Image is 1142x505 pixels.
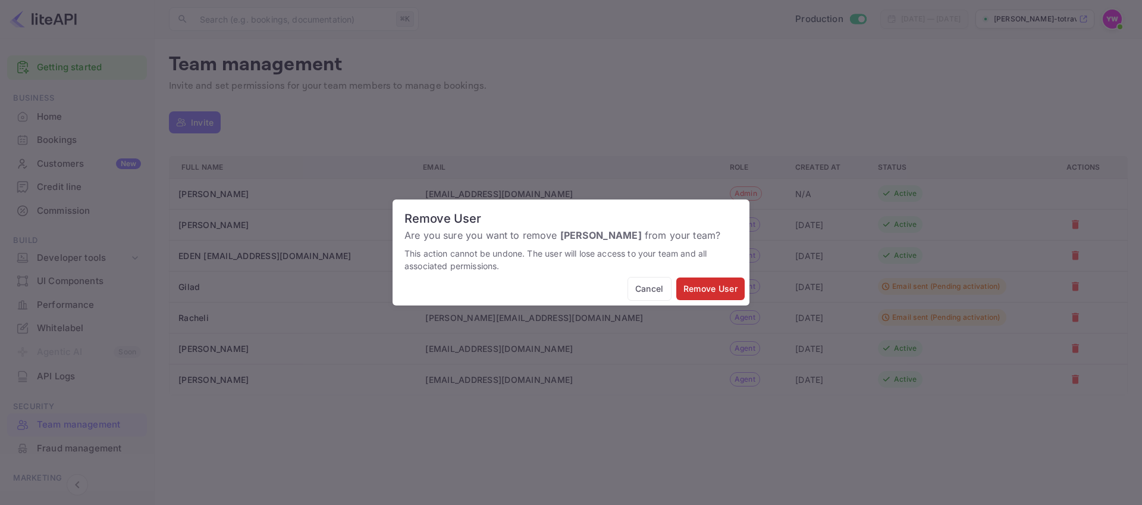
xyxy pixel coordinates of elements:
[560,229,642,241] strong: [PERSON_NAME]
[404,228,738,242] p: Are you sure you want to remove from your team?
[404,211,481,226] h6: Remove User
[628,277,672,301] button: Cancel
[676,278,745,301] button: Remove User
[404,247,738,272] p: This action cannot be undone. The user will lose access to your team and all associated permissions.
